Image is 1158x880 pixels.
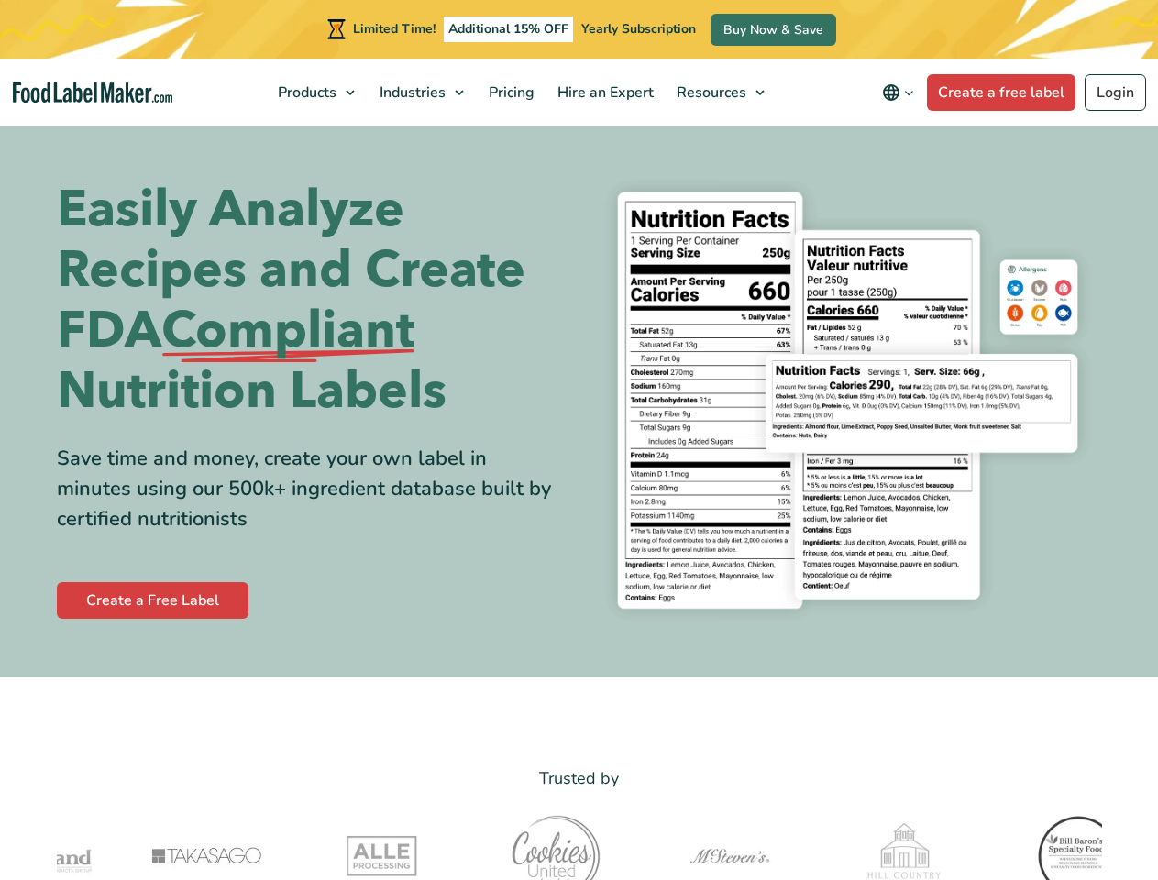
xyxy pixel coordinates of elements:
a: Buy Now & Save [711,14,836,46]
a: Products [267,59,364,126]
h1: Easily Analyze Recipes and Create FDA Nutrition Labels [57,180,566,422]
a: Resources [666,59,774,126]
a: Hire an Expert [546,59,661,126]
a: Industries [369,59,473,126]
a: Food Label Maker homepage [13,82,172,104]
p: Trusted by [57,765,1102,792]
span: Hire an Expert [552,82,656,103]
span: Industries [374,82,447,103]
a: Create a Free Label [57,582,248,619]
span: Compliant [161,301,414,361]
a: Login [1085,74,1146,111]
a: Pricing [478,59,542,126]
div: Save time and money, create your own label in minutes using our 500k+ ingredient database built b... [57,444,566,534]
span: Pricing [483,82,536,103]
span: Resources [671,82,748,103]
span: Limited Time! [353,20,436,38]
a: Create a free label [927,74,1075,111]
button: Change language [869,74,927,111]
span: Yearly Subscription [581,20,696,38]
span: Products [272,82,338,103]
span: Additional 15% OFF [444,16,573,42]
